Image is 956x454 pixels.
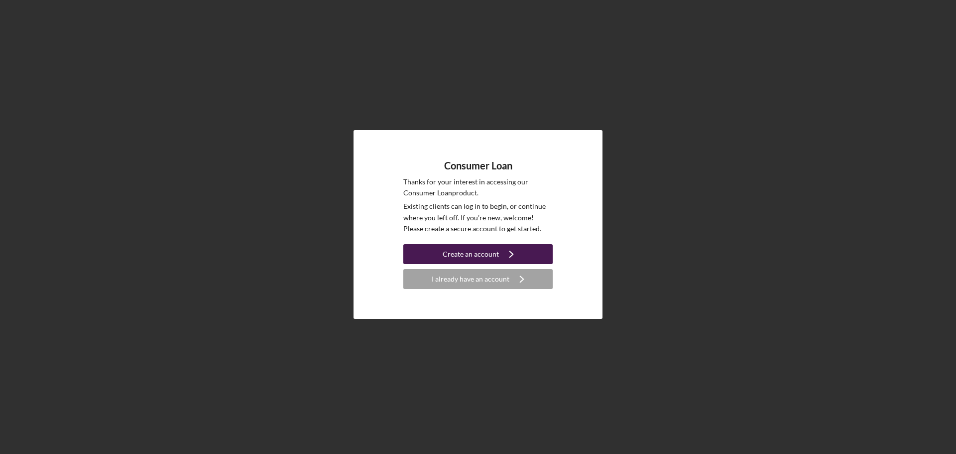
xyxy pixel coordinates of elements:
[432,269,509,289] div: I already have an account
[403,201,553,234] p: Existing clients can log in to begin, or continue where you left off. If you're new, welcome! Ple...
[443,244,499,264] div: Create an account
[403,244,553,264] button: Create an account
[403,176,553,199] p: Thanks for your interest in accessing our Consumer Loan product.
[444,160,512,171] h4: Consumer Loan
[403,269,553,289] button: I already have an account
[403,244,553,267] a: Create an account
